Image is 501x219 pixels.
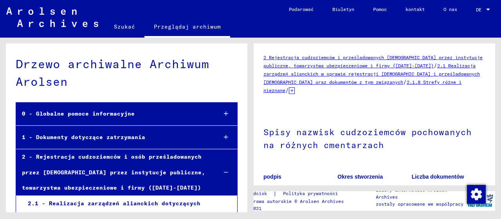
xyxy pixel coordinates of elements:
font: / [403,78,407,85]
font: DE [476,7,481,13]
a: 2 Rejestracja cudzoziemców i prześladowanych [DEMOGRAPHIC_DATA] przez instytucje publiczne, towar... [263,54,483,69]
font: Biuletyn [332,6,354,12]
font: 0 - Globalne pomoce informacyjne [22,110,135,117]
font: | [273,190,277,197]
font: odcisk [250,190,267,196]
font: podpis [263,174,281,180]
font: Okres stworzenia [337,174,383,180]
font: 2 - Rejestracja cudzoziemców i osób prześladowanych przez [DEMOGRAPHIC_DATA] przez instytucje pub... [22,153,205,191]
font: Przeglądaj archiwum [154,23,221,30]
a: Przeglądaj archiwum [144,17,230,38]
font: Szukać [114,23,135,30]
a: Szukać [105,17,144,36]
font: zostały opracowane we współpracy z [376,201,463,214]
font: kontakt [405,6,425,12]
font: Pomoc [373,6,387,12]
font: / [434,62,437,69]
font: Spisy nazwisk cudzoziemców pochowanych na różnych cmentarzach [263,127,472,150]
a: Polityka prywatności [277,190,347,198]
font: Polityka prywatności [283,190,338,196]
font: 1 - Dokumenty dotyczące zatrzymania [22,134,145,141]
font: Prawa autorskie © Arolsen Archives, 2021 [250,198,346,211]
a: odcisk [250,190,273,198]
img: yv_logo.png [465,191,495,210]
img: Arolsen_neg.svg [6,7,98,27]
font: Liczba dokumentów [412,174,464,180]
font: Drzewo archiwalne Archiwum Arolsen [16,56,209,89]
a: 2.1 Realizacja zarządzeń alianckich w sprawie rejestracji [DEMOGRAPHIC_DATA] i prześladowanych [D... [263,63,480,85]
img: Zmiana zgody [467,185,486,204]
font: Podarować [289,6,314,12]
font: O nas [443,6,457,12]
font: / [285,87,289,94]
